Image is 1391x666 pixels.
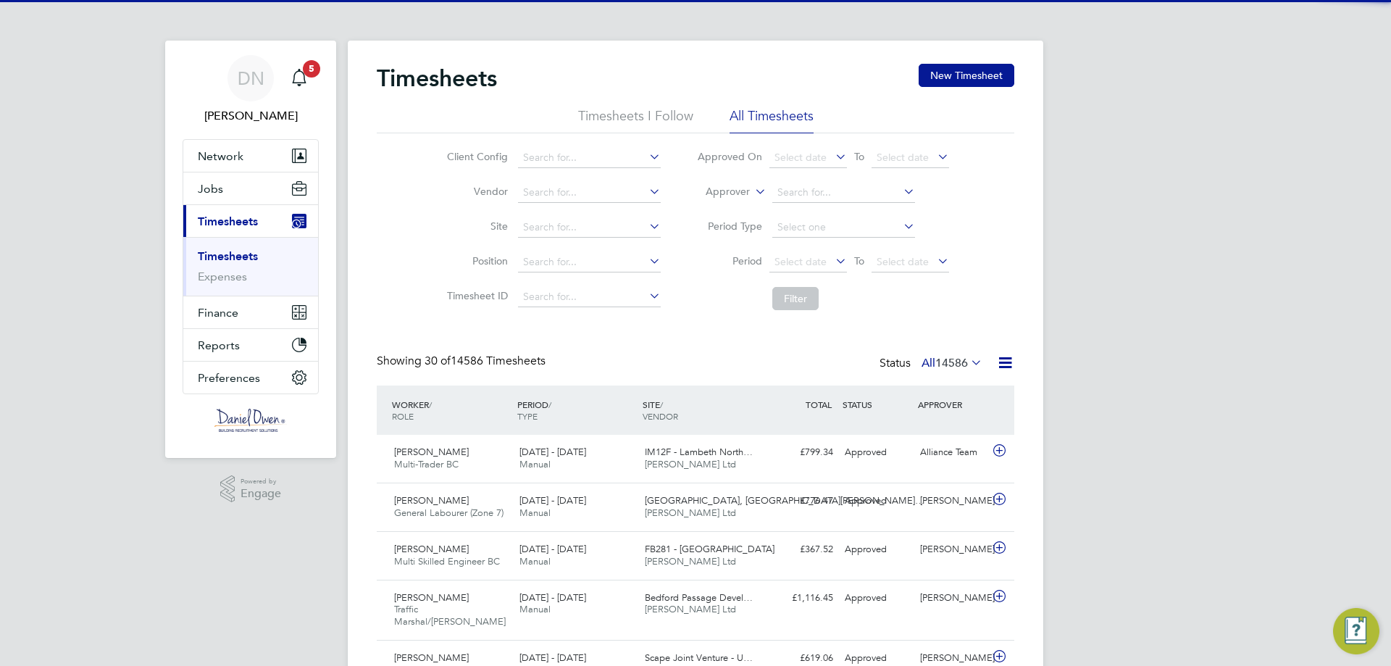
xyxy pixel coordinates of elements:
[518,217,661,238] input: Search for...
[198,182,223,196] span: Jobs
[519,543,586,555] span: [DATE] - [DATE]
[639,391,764,429] div: SITE
[517,410,538,422] span: TYPE
[518,183,661,203] input: Search for...
[839,489,914,513] div: Approved
[388,391,514,429] div: WORKER
[183,296,318,328] button: Finance
[519,507,551,519] span: Manual
[443,220,508,233] label: Site
[183,140,318,172] button: Network
[198,215,258,228] span: Timesheets
[518,252,661,272] input: Search for...
[806,399,832,410] span: TOTAL
[198,306,238,320] span: Finance
[198,270,247,283] a: Expenses
[425,354,451,368] span: 30 of
[514,391,639,429] div: PERIOD
[394,458,459,470] span: Multi-Trader BC
[518,287,661,307] input: Search for...
[839,441,914,465] div: Approved
[425,354,546,368] span: 14586 Timesheets
[839,538,914,562] div: Approved
[935,356,968,370] span: 14586
[183,237,318,296] div: Timesheets
[877,151,929,164] span: Select date
[730,107,814,133] li: All Timesheets
[394,591,469,604] span: [PERSON_NAME]
[914,538,990,562] div: [PERSON_NAME]
[519,494,586,507] span: [DATE] - [DATE]
[392,410,414,422] span: ROLE
[1333,608,1379,654] button: Engage Resource Center
[165,41,336,458] nav: Main navigation
[645,555,736,567] span: [PERSON_NAME] Ltd
[183,172,318,204] button: Jobs
[764,489,839,513] div: £776.47
[519,555,551,567] span: Manual
[839,391,914,417] div: STATUS
[914,441,990,465] div: Alliance Team
[394,494,469,507] span: [PERSON_NAME]
[183,107,319,125] span: Danielle Nail
[764,441,839,465] div: £799.34
[198,149,243,163] span: Network
[645,603,736,615] span: [PERSON_NAME] Ltd
[198,338,240,352] span: Reports
[922,356,982,370] label: All
[519,591,586,604] span: [DATE] - [DATE]
[850,251,869,270] span: To
[285,55,314,101] a: 5
[443,254,508,267] label: Position
[914,489,990,513] div: [PERSON_NAME]
[198,249,258,263] a: Timesheets
[772,287,819,310] button: Filter
[303,60,320,78] span: 5
[839,586,914,610] div: Approved
[377,354,548,369] div: Showing
[764,586,839,610] div: £1,116.45
[377,64,497,93] h2: Timesheets
[772,217,915,238] input: Select one
[645,494,924,507] span: [GEOGRAPHIC_DATA], [GEOGRAPHIC_DATA][PERSON_NAME]…
[394,603,506,628] span: Traffic Marshal/[PERSON_NAME]
[774,151,827,164] span: Select date
[214,409,287,432] img: danielowen-logo-retina.png
[880,354,985,374] div: Status
[183,205,318,237] button: Timesheets
[645,507,736,519] span: [PERSON_NAME] Ltd
[394,555,500,567] span: Multi Skilled Engineer BC
[685,185,750,199] label: Approver
[183,329,318,361] button: Reports
[774,255,827,268] span: Select date
[548,399,551,410] span: /
[919,64,1014,87] button: New Timesheet
[220,475,282,503] a: Powered byEngage
[183,362,318,394] button: Preferences
[877,255,929,268] span: Select date
[645,446,753,458] span: IM12F - Lambeth North…
[519,446,586,458] span: [DATE] - [DATE]
[183,55,319,125] a: DN[PERSON_NAME]
[238,69,264,88] span: DN
[443,150,508,163] label: Client Config
[772,183,915,203] input: Search for...
[519,458,551,470] span: Manual
[697,254,762,267] label: Period
[914,391,990,417] div: APPROVER
[645,543,774,555] span: FB281 - [GEOGRAPHIC_DATA]
[241,488,281,500] span: Engage
[764,538,839,562] div: £367.52
[645,458,736,470] span: [PERSON_NAME] Ltd
[518,148,661,168] input: Search for...
[394,446,469,458] span: [PERSON_NAME]
[429,399,432,410] span: /
[394,543,469,555] span: [PERSON_NAME]
[394,507,504,519] span: General Labourer (Zone 7)
[645,591,753,604] span: Bedford Passage Devel…
[183,409,319,432] a: Go to home page
[198,371,260,385] span: Preferences
[914,586,990,610] div: [PERSON_NAME]
[443,289,508,302] label: Timesheet ID
[443,185,508,198] label: Vendor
